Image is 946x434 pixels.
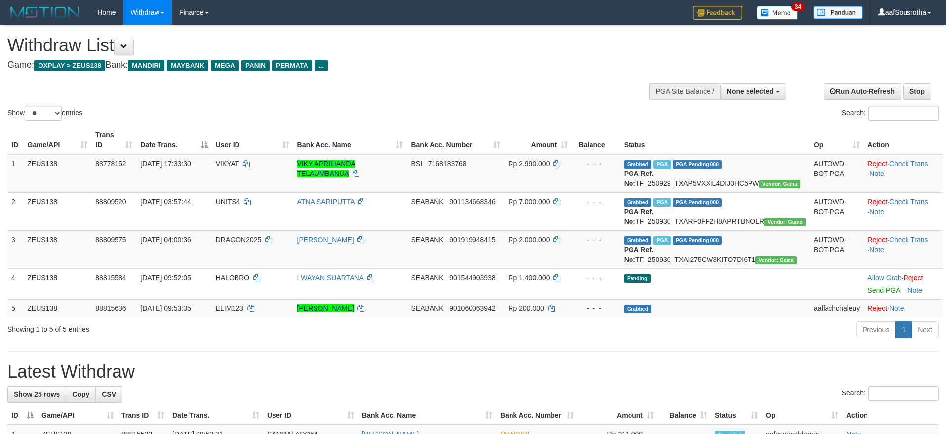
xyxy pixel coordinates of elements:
span: SEABANK [411,198,443,206]
div: PGA Site Balance / [649,83,720,100]
span: 88809520 [95,198,126,206]
input: Search: [868,106,939,121]
span: 88778152 [95,160,126,168]
span: Show 25 rows [14,391,60,398]
a: Allow Grab [867,274,901,282]
a: Check Trans [889,236,928,244]
a: Stop [903,83,931,100]
td: ZEUS138 [23,299,91,317]
span: Rp 2.990.000 [508,160,550,168]
span: Copy 7168183768 to clipboard [428,160,467,168]
span: Grabbed [624,160,652,169]
td: 1 [7,154,23,193]
span: Grabbed [624,198,652,207]
th: Op: activate to sort column ascending [762,406,842,425]
div: Showing 1 to 5 of 5 entries [7,320,387,334]
td: 4 [7,268,23,299]
td: · · [864,230,943,268]
span: Grabbed [624,305,652,313]
span: Copy 901919948415 to clipboard [449,236,495,244]
th: Action [864,126,943,154]
a: Show 25 rows [7,386,66,403]
td: ZEUS138 [23,154,91,193]
th: User ID: activate to sort column ascending [263,406,358,425]
img: Button%20Memo.svg [757,6,798,20]
a: Reject [867,198,887,206]
th: Bank Acc. Name: activate to sort column ascending [293,126,407,154]
span: SEABANK [411,274,443,282]
span: Copy 901544903938 to clipboard [449,274,495,282]
img: MOTION_logo.png [7,5,82,20]
span: Marked by aafchomsokheang [653,160,670,169]
span: PGA Pending [673,198,722,207]
a: Note [869,170,884,177]
span: PANIN [241,60,270,71]
span: 88809575 [95,236,126,244]
span: DRAGON2025 [216,236,262,244]
div: - - - [576,235,616,245]
span: Rp 2.000.000 [508,236,550,244]
th: Amount: activate to sort column ascending [504,126,572,154]
span: PERMATA [272,60,312,71]
th: Bank Acc. Number: activate to sort column ascending [496,406,578,425]
button: None selected [720,83,786,100]
span: Vendor URL: https://trx31.1velocity.biz [764,218,806,226]
td: TF_250929_TXAP5VXXIL4DIJ0HC5PW [620,154,810,193]
td: · · [864,192,943,230]
span: Vendor URL: https://trx31.1velocity.biz [755,256,797,264]
th: Action [842,406,939,425]
span: Pending [624,274,651,283]
a: Run Auto-Refresh [824,83,901,100]
td: · · [864,154,943,193]
span: Copy [72,391,89,398]
span: 34 [791,2,805,11]
a: ATNA SARIPUTTA [297,198,355,206]
span: PGA Pending [673,236,722,245]
span: Marked by aafkaynarin [653,236,670,245]
a: I WAYAN SUARTANA [297,274,364,282]
span: SEABANK [411,236,443,244]
span: · [867,274,903,282]
td: · [864,299,943,317]
span: HALOBRO [216,274,249,282]
td: TF_250930_TXARF0FF2H8APRTBNOLR [620,192,810,230]
a: Check Trans [889,160,928,168]
span: BSI [411,160,422,168]
span: [DATE] 03:57:44 [140,198,191,206]
span: Marked by aafkaynarin [653,198,670,207]
span: Grabbed [624,236,652,245]
th: Op: activate to sort column ascending [810,126,864,154]
td: aaflachchaleuy [810,299,864,317]
span: [DATE] 17:33:30 [140,160,191,168]
th: Trans ID: activate to sort column ascending [91,126,136,154]
th: Trans ID: activate to sort column ascending [118,406,168,425]
input: Search: [868,386,939,401]
a: Send PGA [867,286,900,294]
a: Check Trans [889,198,928,206]
a: Reject [904,274,923,282]
td: 5 [7,299,23,317]
td: ZEUS138 [23,192,91,230]
a: Note [869,246,884,254]
span: VIKYAT [216,160,239,168]
span: [DATE] 09:52:05 [140,274,191,282]
span: Rp 200.000 [508,304,544,312]
td: AUTOWD-BOT-PGA [810,154,864,193]
h4: Game: Bank: [7,60,621,70]
a: Reject [867,160,887,168]
a: Note [869,208,884,216]
th: ID [7,126,23,154]
td: ZEUS138 [23,268,91,299]
span: [DATE] 04:00:36 [140,236,191,244]
td: AUTOWD-BOT-PGA [810,230,864,268]
span: 88815584 [95,274,126,282]
a: Previous [856,321,896,338]
th: Date Trans.: activate to sort column ascending [168,406,263,425]
span: MANDIRI [128,60,164,71]
img: Feedback.jpg [693,6,742,20]
span: Rp 7.000.000 [508,198,550,206]
label: Search: [842,106,939,121]
span: ... [315,60,328,71]
h1: Latest Withdraw [7,362,939,382]
td: TF_250930_TXAI275CW3KITO7DI6T1 [620,230,810,268]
